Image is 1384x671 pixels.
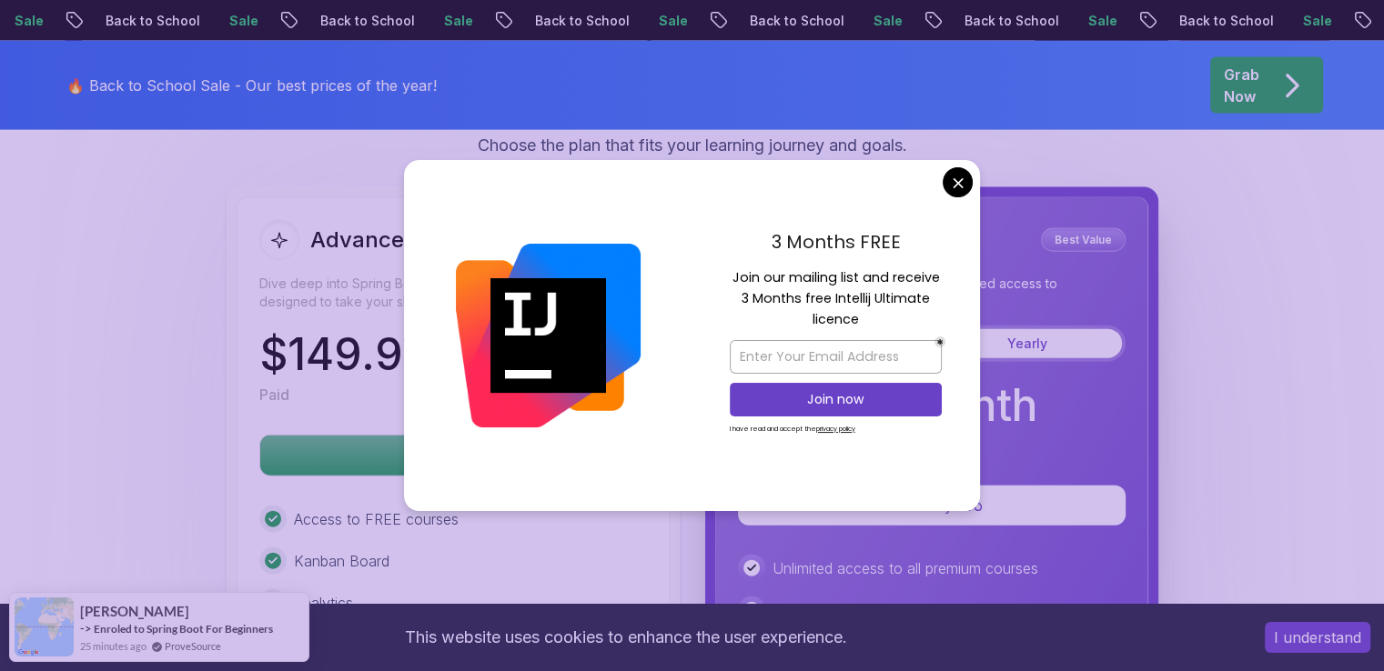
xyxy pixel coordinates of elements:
[198,12,257,30] p: Sale
[294,592,353,614] p: Analytics
[294,550,389,572] p: Kanban Board
[259,333,587,376] p: $ 149.97 / Month
[165,638,221,654] a: ProveSource
[934,329,1122,358] button: Yearly
[14,617,1238,657] div: This website uses cookies to enhance the user experience.
[259,384,289,406] p: Paid
[259,446,647,465] a: Get Course
[259,275,647,311] p: Dive deep into Spring Boot with our advanced course, designed to take your skills from intermedia...
[773,557,1038,579] p: Unlimited access to all premium courses
[843,12,901,30] p: Sale
[294,508,459,530] p: Access to FREE courses
[1224,64,1259,107] p: Grab Now
[628,12,686,30] p: Sale
[773,599,957,621] p: Real-world builds & projects
[289,12,413,30] p: Back to School
[738,496,1126,515] a: Get Yearly Pro
[80,638,146,654] span: 25 minutes ago
[1148,12,1272,30] p: Back to School
[94,621,273,636] a: Enroled to Spring Boot For Beginners
[1057,12,1116,30] p: Sale
[80,604,189,619] span: [PERSON_NAME]
[934,12,1057,30] p: Back to School
[15,597,74,656] img: provesource social proof notification image
[80,621,92,636] span: ->
[1272,12,1330,30] p: Sale
[66,75,437,96] p: 🔥 Back to School Sale - Our best prices of the year!
[310,225,546,255] h2: Advanced Spring Boot
[1265,622,1370,653] button: Accept cookies
[719,12,843,30] p: Back to School
[259,435,647,476] button: Get Course
[1044,231,1123,249] p: Best Value
[478,133,907,158] p: Choose the plan that fits your learning journey and goals.
[260,436,646,476] p: Get Course
[75,12,198,30] p: Back to School
[504,12,628,30] p: Back to School
[413,12,471,30] p: Sale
